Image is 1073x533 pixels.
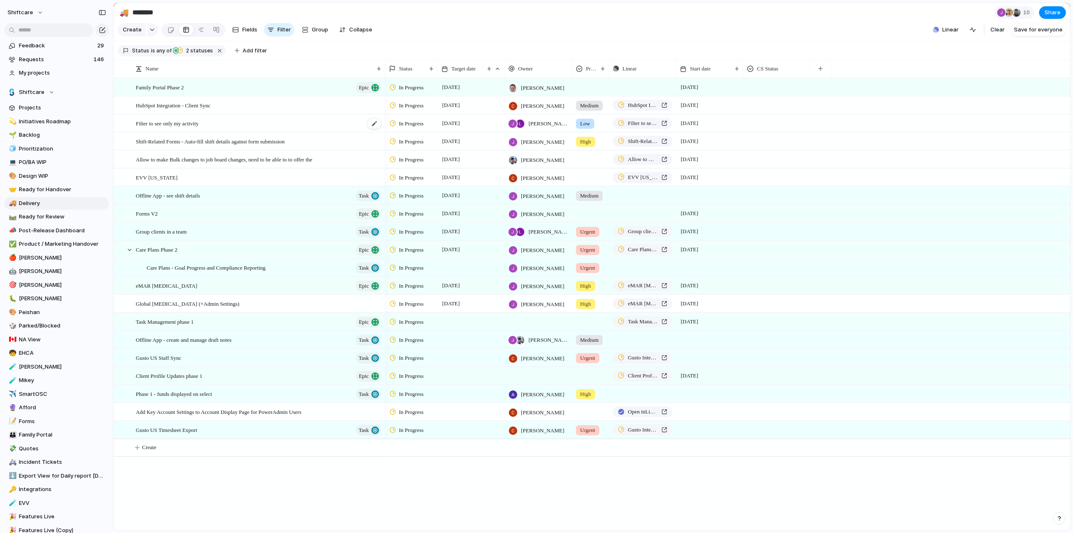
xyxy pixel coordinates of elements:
[19,308,106,317] span: Peishan
[9,389,15,399] div: ✈️
[19,240,106,248] span: Product / Marketing Handover
[4,497,109,510] div: 🧪EVV
[8,226,16,235] button: 📣
[19,55,91,64] span: Requests
[8,472,16,480] button: ⬇️
[336,23,376,36] button: Collapse
[628,426,658,434] span: Gusto Integration
[19,485,106,494] span: Integrations
[9,212,15,222] div: 🛤️
[9,430,15,440] div: 👪
[8,267,16,276] button: 🤖
[119,7,129,18] div: 🚚
[8,322,16,330] button: 🎲
[622,65,637,73] span: Linear
[4,374,109,387] a: 🧪Mikey
[9,498,15,508] div: 🧪
[359,316,369,328] span: Epic
[4,115,109,128] a: 💫Initiatives Roadmap
[97,42,106,50] span: 29
[19,226,106,235] span: Post-Release Dashboard
[440,154,462,164] span: [DATE]
[359,244,369,256] span: Epic
[4,183,109,196] a: 🤝Ready for Handover
[628,119,658,127] span: Filter to see only my activity
[1044,8,1060,17] span: Share
[586,65,597,73] span: Priority
[8,390,16,398] button: ✈️
[521,102,564,110] span: [PERSON_NAME]
[399,120,424,128] span: In Progress
[4,197,109,210] div: 🚚Delivery
[4,252,109,264] a: 🍎[PERSON_NAME]
[4,67,109,79] a: My projects
[440,136,462,146] span: [DATE]
[613,316,672,327] a: Task Management phase 1
[230,45,272,57] button: Add filter
[628,317,658,326] span: Task Management phase 1
[9,348,15,358] div: 🧒
[19,69,106,77] span: My projects
[19,145,106,153] span: Prioritization
[679,136,700,146] span: [DATE]
[4,361,109,373] a: 🧪[PERSON_NAME]
[628,155,658,164] span: Allow to make Bulk changes to job board changes, need to be able to to offer the
[679,118,700,128] span: [DATE]
[9,171,15,181] div: 🎨
[521,174,564,182] span: [PERSON_NAME]
[8,281,16,289] button: 🎯
[613,352,672,363] a: Gusto Integration
[613,172,672,183] a: EVV [US_STATE]
[613,100,672,111] a: HubSpot Integration - Client Sync
[172,46,215,55] button: 2 statuses
[628,137,658,146] span: Shift-Related Forms - Auto-fill shift details against form submission
[19,512,106,521] span: Features Live
[19,335,106,344] span: NA View
[4,306,109,319] a: 🎨Peishan
[4,442,109,455] a: 💸Quotes
[356,389,381,400] button: Task
[9,362,15,372] div: 🧪
[229,23,261,36] button: Fields
[580,192,599,200] span: Medium
[359,370,369,382] span: Epic
[19,172,106,180] span: Design WIP
[19,158,106,166] span: PO/BA WIP
[399,174,424,182] span: In Progress
[613,298,672,309] a: eMAR [MEDICAL_DATA]
[399,192,424,200] span: In Progress
[8,335,16,344] button: 🇨🇦
[4,401,109,414] a: 🔮Afford
[628,281,658,290] span: eMAR [MEDICAL_DATA]
[4,347,109,359] a: 🧒EHCA
[356,208,381,219] button: Epic
[4,156,109,169] a: 💻PO/BA WIP
[19,88,44,96] span: Shiftcare
[440,118,462,128] span: [DATE]
[277,26,291,34] span: Filter
[4,292,109,305] a: 🐛[PERSON_NAME]
[4,279,109,291] div: 🎯[PERSON_NAME]
[4,211,109,223] a: 🛤️Ready for Review
[349,26,372,34] span: Collapse
[4,129,109,141] a: 🌱Backlog
[9,416,15,426] div: 📝
[4,456,109,468] a: 🚑Incident Tickets
[9,403,15,413] div: 🔮
[145,65,158,73] span: Name
[9,117,15,126] div: 💫
[9,321,15,331] div: 🎲
[9,294,15,304] div: 🐛
[312,26,328,34] span: Group
[8,145,16,153] button: 🧊
[8,403,16,412] button: 🔮
[155,47,171,55] span: any of
[4,265,109,278] a: 🤖[PERSON_NAME]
